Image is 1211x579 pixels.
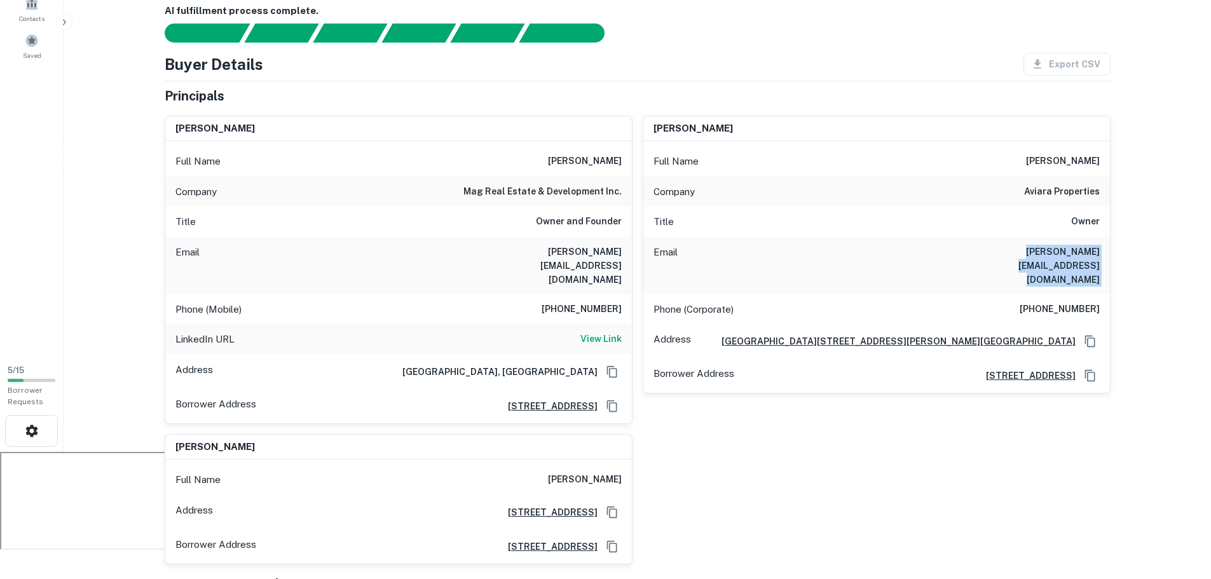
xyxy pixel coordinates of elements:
h4: Buyer Details [165,53,263,76]
div: Principals found, AI now looking for contact information... [381,24,456,43]
a: [STREET_ADDRESS] [498,505,598,519]
button: Copy Address [1081,366,1100,385]
a: Saved [4,29,60,63]
a: [GEOGRAPHIC_DATA][STREET_ADDRESS][PERSON_NAME][GEOGRAPHIC_DATA] [711,334,1076,348]
div: Your request is received and processing... [244,24,318,43]
p: LinkedIn URL [175,332,235,347]
p: Title [175,214,196,229]
p: Borrower Address [175,397,256,416]
h5: Principals [165,86,224,106]
p: Phone (Mobile) [175,302,242,317]
p: Address [175,503,213,522]
p: Borrower Address [653,366,734,385]
button: Copy Address [603,397,622,416]
p: Company [653,184,695,200]
div: Documents found, AI parsing details... [313,24,387,43]
h6: [PERSON_NAME] [175,121,255,136]
h6: [PERSON_NAME] [175,440,255,454]
a: [STREET_ADDRESS] [498,540,598,554]
button: Copy Address [1081,332,1100,351]
span: Borrower Requests [8,386,43,406]
h6: View Link [580,332,622,346]
p: Email [653,245,678,287]
h6: mag real estate & development inc. [463,184,622,200]
p: Full Name [175,472,221,487]
p: Company [175,184,217,200]
p: Full Name [653,154,699,169]
a: [STREET_ADDRESS] [976,369,1076,383]
span: 5 / 15 [8,365,24,375]
h6: [PERSON_NAME] [548,472,622,487]
p: Address [175,362,213,381]
div: Principals found, still searching for contact information. This may take time... [450,24,524,43]
a: [STREET_ADDRESS] [498,399,598,413]
p: Borrower Address [175,537,256,556]
h6: [PHONE_NUMBER] [1020,302,1100,317]
p: Email [175,245,200,287]
div: AI fulfillment process complete. [519,24,620,43]
div: Sending borrower request to AI... [149,24,245,43]
h6: AI fulfillment process complete. [165,4,1111,18]
h6: Owner [1071,214,1100,229]
p: Phone (Corporate) [653,302,734,317]
p: Full Name [175,154,221,169]
a: View Link [580,332,622,347]
h6: [PHONE_NUMBER] [542,302,622,317]
button: Copy Address [603,537,622,556]
h6: aviara properties [1024,184,1100,200]
h6: [PERSON_NAME] [1026,154,1100,169]
p: Address [653,332,691,351]
iframe: Chat Widget [1147,477,1211,538]
h6: [PERSON_NAME] [653,121,733,136]
span: Saved [23,50,41,60]
h6: [PERSON_NAME][EMAIL_ADDRESS][DOMAIN_NAME] [469,245,622,287]
button: Copy Address [603,503,622,522]
h6: Owner and Founder [536,214,622,229]
button: Copy Address [603,362,622,381]
span: Contacts [19,13,44,24]
h6: [GEOGRAPHIC_DATA], [GEOGRAPHIC_DATA] [392,365,598,379]
h6: [PERSON_NAME] [548,154,622,169]
h6: [PERSON_NAME][EMAIL_ADDRESS][DOMAIN_NAME] [947,245,1100,287]
p: Title [653,214,674,229]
